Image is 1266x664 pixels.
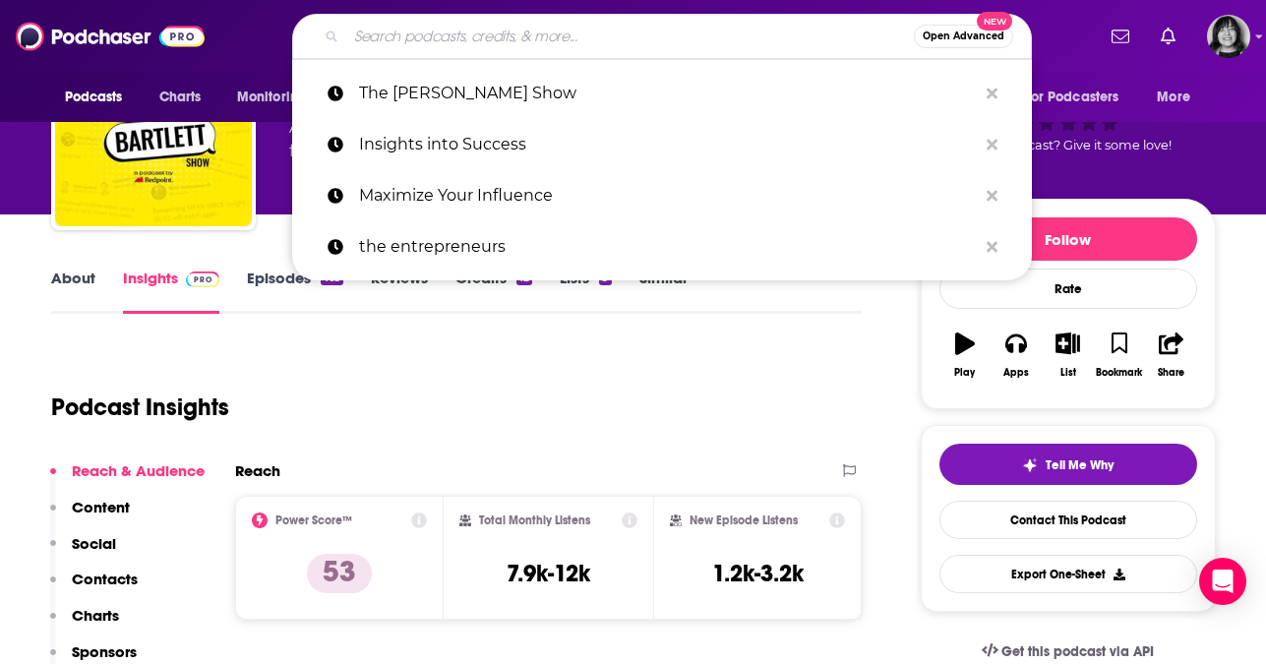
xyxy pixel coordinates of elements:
[72,498,130,516] p: Content
[72,461,205,480] p: Reach & Audience
[235,461,280,480] h2: Reach
[371,269,428,314] a: Reviews
[147,79,213,116] a: Charts
[560,269,611,314] a: Lists3
[275,513,352,527] h2: Power Score™
[712,559,804,588] h3: 1.2k-3.2k
[1042,320,1093,391] button: List
[1001,643,1154,660] span: Get this podcast via API
[1153,20,1183,53] a: Show notifications dropdown
[479,513,590,527] h2: Total Monthly Listens
[507,559,590,588] h3: 7.9k-12k
[639,269,688,314] a: Similar
[1046,457,1114,473] span: Tell Me Why
[965,138,1172,152] span: Good podcast? Give it some love!
[939,320,991,391] button: Play
[923,31,1004,41] span: Open Advanced
[1025,84,1119,111] span: For Podcasters
[1143,79,1215,116] button: open menu
[50,461,205,498] button: Reach & Audience
[1094,320,1145,391] button: Bookmark
[914,25,1013,48] button: Open AdvancedNew
[223,79,332,116] button: open menu
[50,534,116,571] button: Social
[186,272,220,287] img: Podchaser Pro
[1145,320,1196,391] button: Share
[939,501,1197,539] a: Contact This Podcast
[72,642,137,661] p: Sponsors
[455,269,532,314] a: Credits12
[359,68,977,119] p: The Logan Bartlett Show
[292,68,1032,119] a: The [PERSON_NAME] Show
[159,84,202,111] span: Charts
[51,269,95,314] a: About
[1157,84,1190,111] span: More
[72,534,116,553] p: Social
[954,367,975,379] div: Play
[51,79,149,116] button: open menu
[359,119,977,170] p: Insights into Success
[72,570,138,588] p: Contacts
[939,444,1197,485] button: tell me why sparkleTell Me Why
[50,570,138,606] button: Contacts
[123,269,220,314] a: InsightsPodchaser Pro
[690,513,798,527] h2: New Episode Listens
[237,84,307,111] span: Monitoring
[991,320,1042,391] button: Apps
[1199,558,1246,605] div: Open Intercom Messenger
[346,21,914,52] input: Search podcasts, credits, & more...
[1022,457,1038,473] img: tell me why sparkle
[1207,15,1250,58] span: Logged in as parkdalepublicity1
[51,392,229,422] h1: Podcast Insights
[247,269,342,314] a: Episodes165
[50,498,130,534] button: Content
[1158,367,1184,379] div: Share
[1096,367,1142,379] div: Bookmark
[55,30,252,226] img: The Logan Bartlett Show
[939,217,1197,261] button: Follow
[359,170,977,221] p: Maximize Your Influence
[292,221,1032,272] a: the entrepreneurs
[289,140,810,163] span: featuring
[289,116,810,163] div: A weekly podcast
[307,554,372,593] p: 53
[50,606,119,642] button: Charts
[1207,15,1250,58] img: User Profile
[1207,15,1250,58] button: Show profile menu
[292,119,1032,170] a: Insights into Success
[1060,367,1076,379] div: List
[16,18,205,55] img: Podchaser - Follow, Share and Rate Podcasts
[359,221,977,272] p: the entrepreneurs
[65,84,123,111] span: Podcasts
[939,269,1197,309] div: Rate
[1003,367,1029,379] div: Apps
[939,555,1197,593] button: Export One-Sheet
[977,12,1012,30] span: New
[292,170,1032,221] a: Maximize Your Influence
[292,14,1032,59] div: Search podcasts, credits, & more...
[1104,20,1137,53] a: Show notifications dropdown
[72,606,119,625] p: Charts
[1012,79,1148,116] button: open menu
